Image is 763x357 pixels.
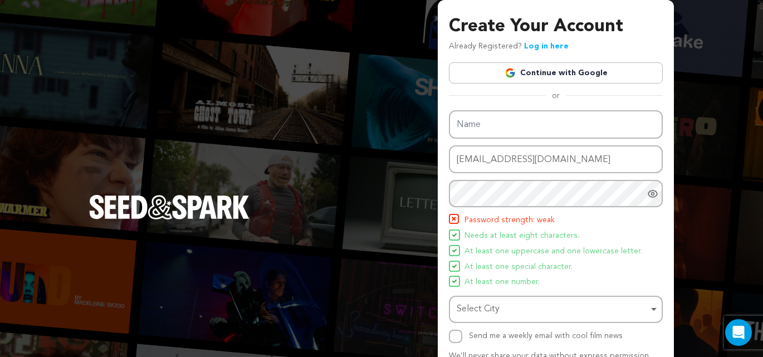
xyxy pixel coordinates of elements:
span: At least one special character. [464,261,573,274]
span: At least one uppercase and one lowercase letter. [464,245,642,258]
input: Email address [449,145,663,174]
label: Send me a weekly email with cool film news [469,332,623,340]
img: Seed&Spark Icon [450,215,458,223]
h3: Create Your Account [449,13,663,40]
img: Seed&Spark Logo [89,195,250,219]
input: Name [449,110,663,139]
img: Seed&Spark Icon [452,264,457,268]
img: Seed&Spark Icon [452,233,457,237]
span: Needs at least eight characters. [464,229,579,243]
span: Password strength: weak [464,214,555,227]
a: Log in here [524,42,569,50]
span: or [545,90,566,101]
a: Seed&Spark Homepage [89,195,250,242]
img: Google logo [505,67,516,79]
a: Show password as plain text. Warning: this will display your password on the screen. [647,188,658,199]
img: Seed&Spark Icon [452,279,457,283]
div: Select City [457,301,648,317]
p: Already Registered? [449,40,569,53]
img: Seed&Spark Icon [452,248,457,253]
a: Continue with Google [449,62,663,84]
div: Open Intercom Messenger [725,319,752,346]
span: At least one number. [464,276,540,289]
